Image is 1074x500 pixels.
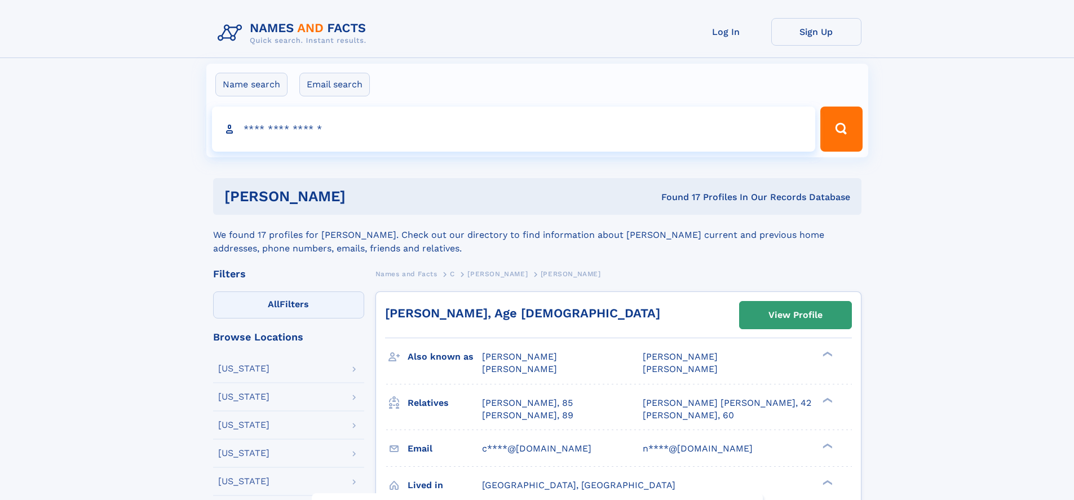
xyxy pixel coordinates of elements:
div: Browse Locations [213,332,364,342]
div: [US_STATE] [218,421,269,430]
div: Filters [213,269,364,279]
div: [US_STATE] [218,477,269,486]
div: ❯ [820,396,833,404]
label: Email search [299,73,370,96]
label: Name search [215,73,288,96]
a: [PERSON_NAME], Age [DEMOGRAPHIC_DATA] [385,306,660,320]
a: Names and Facts [375,267,437,281]
h3: Relatives [408,393,482,413]
div: [US_STATE] [218,449,269,458]
input: search input [212,107,816,152]
h3: Email [408,439,482,458]
div: Found 17 Profiles In Our Records Database [503,191,850,203]
button: Search Button [820,107,862,152]
div: ❯ [820,351,833,358]
a: [PERSON_NAME] [467,267,528,281]
span: [GEOGRAPHIC_DATA], [GEOGRAPHIC_DATA] [482,480,675,490]
div: ❯ [820,442,833,449]
a: [PERSON_NAME], 60 [643,409,734,422]
h3: Also known as [408,347,482,366]
a: View Profile [740,302,851,329]
span: [PERSON_NAME] [467,270,528,278]
span: [PERSON_NAME] [643,351,718,362]
label: Filters [213,291,364,318]
h1: [PERSON_NAME] [224,189,503,203]
a: Sign Up [771,18,861,46]
a: [PERSON_NAME], 85 [482,397,573,409]
span: C [450,270,455,278]
div: We found 17 profiles for [PERSON_NAME]. Check out our directory to find information about [PERSON... [213,215,861,255]
img: Logo Names and Facts [213,18,375,48]
span: [PERSON_NAME] [482,364,557,374]
div: [US_STATE] [218,364,269,373]
a: [PERSON_NAME], 89 [482,409,573,422]
a: C [450,267,455,281]
div: [US_STATE] [218,392,269,401]
a: [PERSON_NAME] [PERSON_NAME], 42 [643,397,811,409]
div: View Profile [768,302,823,328]
span: All [268,299,280,309]
h3: Lived in [408,476,482,495]
div: ❯ [820,479,833,486]
span: [PERSON_NAME] [482,351,557,362]
span: [PERSON_NAME] [643,364,718,374]
span: [PERSON_NAME] [541,270,601,278]
a: Log In [681,18,771,46]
